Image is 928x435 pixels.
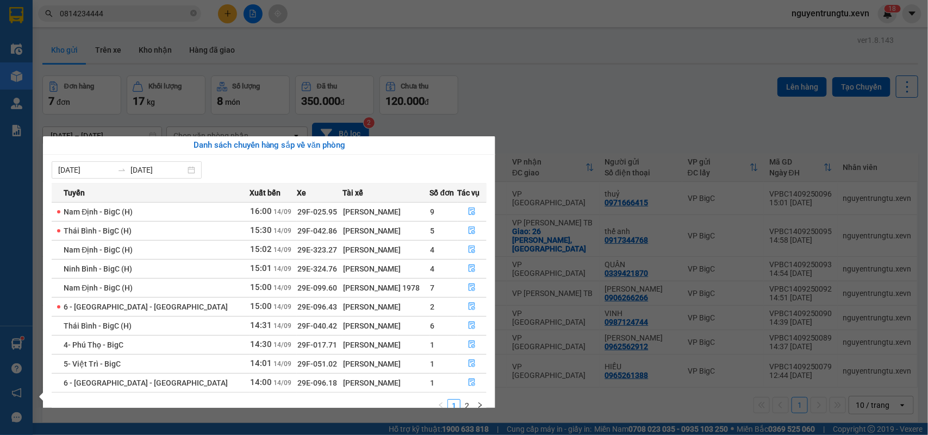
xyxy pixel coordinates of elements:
span: Tác vụ [458,187,480,199]
span: file-done [468,264,476,273]
a: 2 [461,400,473,412]
div: [PERSON_NAME] [343,358,429,370]
span: 4 [431,264,435,273]
span: file-done [468,245,476,254]
button: right [474,399,487,412]
span: left [438,402,444,408]
span: file-done [468,321,476,330]
span: 29F-017.71 [297,341,337,349]
li: 1 [447,399,460,412]
span: 4 [431,245,435,254]
span: 6 - [GEOGRAPHIC_DATA] - [GEOGRAPHIC_DATA] [64,302,228,311]
span: 5 [431,226,435,235]
span: file-done [468,283,476,292]
button: file-done [458,355,487,373]
span: 29E-323.27 [297,245,337,254]
span: Nam Định - BigC (H) [64,283,133,292]
div: [PERSON_NAME] 1978 [343,282,429,294]
span: 6 - [GEOGRAPHIC_DATA] - [GEOGRAPHIC_DATA] [64,379,228,387]
span: file-done [468,341,476,349]
span: file-done [468,379,476,387]
span: 15:00 [250,301,272,311]
div: [PERSON_NAME] [343,339,429,351]
span: Thái Bình - BigC (H) [64,226,132,235]
span: 5- Việt Trì - BigC [64,360,121,368]
span: 29E-096.43 [297,302,337,311]
button: file-done [458,336,487,354]
span: Xe [297,187,306,199]
span: Xuất bến [250,187,281,199]
span: swap-right [117,166,126,174]
span: 14:31 [250,320,272,330]
span: 14:00 [250,377,272,387]
span: 1 [431,379,435,387]
button: left [434,399,447,412]
li: Next Page [474,399,487,412]
span: 15:01 [250,263,272,273]
span: Tài xế [342,187,363,199]
button: file-done [458,374,487,392]
button: file-done [458,222,487,239]
span: Nam Định - BigC (H) [64,207,133,216]
span: 14/09 [273,265,291,273]
span: 15:02 [250,244,272,254]
span: 14/09 [273,246,291,254]
span: 29E-324.76 [297,264,337,273]
button: file-done [458,241,487,259]
div: [PERSON_NAME] [343,244,429,256]
div: [PERSON_NAME] [343,320,429,332]
li: 2 [460,399,474,412]
div: [PERSON_NAME] [343,377,429,389]
span: 29E-096.18 [297,379,337,387]
span: 15:00 [250,282,272,292]
span: Ninh Bình - BigC (H) [64,264,132,273]
a: 1 [448,400,460,412]
span: 14/09 [273,379,291,387]
span: right [477,402,483,408]
span: 14:01 [250,358,272,368]
span: Số đơn [430,187,454,199]
span: 1 [431,360,435,368]
input: Đến ngày [130,164,185,176]
input: Từ ngày [58,164,113,176]
div: [PERSON_NAME] [343,263,429,275]
span: 6 [431,321,435,330]
span: 29F-042.86 [297,226,337,235]
span: 29E-099.60 [297,283,337,292]
div: [PERSON_NAME] [343,301,429,313]
span: 14:30 [250,339,272,349]
div: [PERSON_NAME] [343,206,429,218]
span: 14/09 [273,208,291,216]
span: Thái Bình - BigC (H) [64,321,132,330]
span: 14/09 [273,227,291,235]
span: file-done [468,302,476,311]
button: file-done [458,203,487,220]
span: 16:00 [250,206,272,216]
div: [PERSON_NAME] [343,225,429,237]
button: file-done [458,298,487,316]
span: 14/09 [273,360,291,368]
span: to [117,166,126,174]
span: 14/09 [273,303,291,311]
span: 14/09 [273,322,291,330]
span: 29F-051.02 [297,360,337,368]
button: file-done [458,279,487,297]
span: file-done [468,226,476,235]
li: Previous Page [434,399,447,412]
span: 2 [431,302,435,311]
span: 4- Phú Thọ - BigC [64,341,123,349]
span: file-done [468,207,476,216]
span: 15:30 [250,225,272,235]
span: 14/09 [273,341,291,349]
span: 29F-025.95 [297,207,337,216]
span: 29F-040.42 [297,321,337,330]
span: 9 [431,207,435,216]
span: Nam Định - BigC (H) [64,245,133,254]
button: file-done [458,260,487,278]
div: Danh sách chuyến hàng sắp về văn phòng [52,139,487,152]
span: 1 [431,341,435,349]
span: file-done [468,360,476,368]
span: 14/09 [273,284,291,292]
button: file-done [458,317,487,335]
span: Tuyến [64,187,85,199]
